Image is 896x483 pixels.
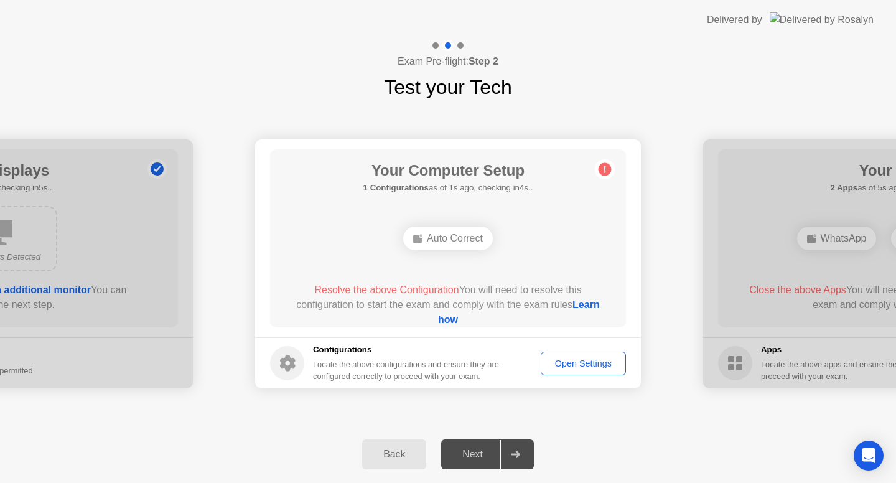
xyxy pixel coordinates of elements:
h1: Your Computer Setup [363,159,533,182]
div: Next [445,449,500,460]
span: Resolve the above Configuration [314,284,459,295]
div: Locate the above configurations and ensure they are configured correctly to proceed with your exam. [313,359,502,382]
h5: as of 1s ago, checking in4s.. [363,182,533,194]
button: Open Settings [541,352,626,375]
div: Open Intercom Messenger [854,441,884,471]
h4: Exam Pre-flight: [398,54,498,69]
button: Back [362,439,426,469]
div: Back [366,449,422,460]
b: Step 2 [469,56,498,67]
button: Next [441,439,534,469]
h1: Test your Tech [384,72,512,102]
img: Delivered by Rosalyn [770,12,874,27]
div: Auto Correct [403,227,493,250]
div: You will need to resolve this configuration to start the exam and comply with the exam rules [288,283,609,327]
div: Open Settings [545,359,622,368]
h5: Configurations [313,344,502,356]
div: Delivered by [707,12,762,27]
b: 1 Configurations [363,183,429,192]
